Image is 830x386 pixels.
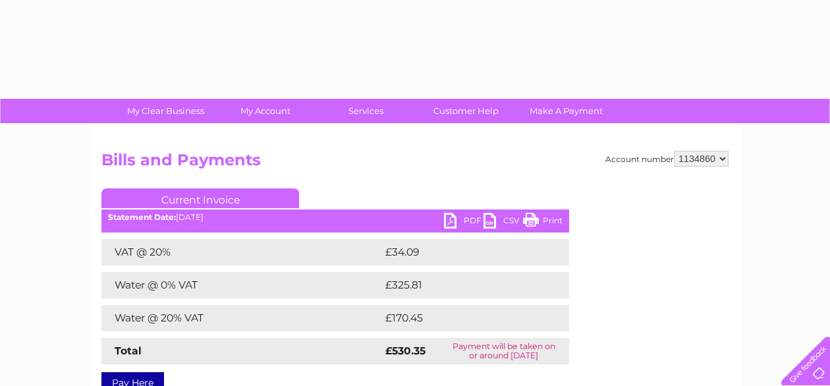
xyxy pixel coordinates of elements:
a: Current Invoice [101,188,299,208]
div: Account number [605,151,729,167]
td: Water @ 20% VAT [101,305,382,331]
a: CSV [484,213,523,232]
div: [DATE] [101,213,569,222]
td: £170.45 [382,305,545,331]
a: PDF [444,213,484,232]
a: Print [523,213,563,232]
a: My Clear Business [111,99,220,123]
td: Water @ 0% VAT [101,272,382,298]
strong: Total [115,345,142,357]
td: £34.09 [382,239,543,265]
a: My Account [211,99,320,123]
td: Payment will be taken on or around [DATE] [438,338,569,364]
a: Customer Help [412,99,520,123]
h2: Bills and Payments [101,151,729,176]
a: Services [312,99,420,123]
b: Statement Date: [108,212,176,222]
strong: £530.35 [385,345,426,357]
td: VAT @ 20% [101,239,382,265]
td: £325.81 [382,272,545,298]
a: Make A Payment [512,99,621,123]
